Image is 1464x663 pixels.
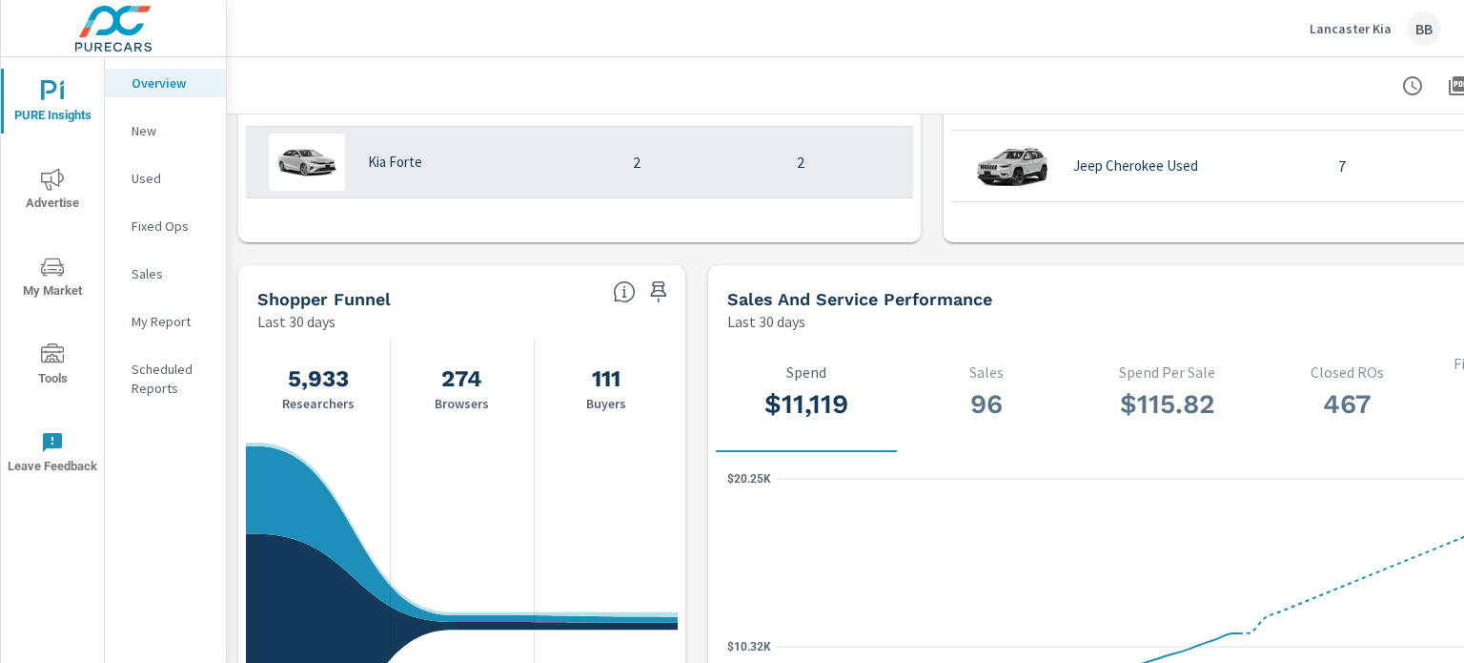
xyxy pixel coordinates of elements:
[731,388,881,421] h3: $11,119
[132,217,211,236] p: Fixed Ops
[1272,363,1422,381] p: Closed ROs
[269,134,345,191] img: glamour
[727,472,771,486] text: $20.25K
[132,121,211,140] p: New
[105,355,226,403] div: Scheduled Reports
[7,431,98,478] span: Leave Feedback
[368,154,422,171] p: Kia Forte
[132,312,211,331] p: My Report
[7,80,98,127] span: PURE Insights
[727,289,992,309] h5: Sales and Service Performance
[1310,20,1392,37] p: Lancaster Kia
[105,307,226,336] div: My Report
[132,264,211,283] p: Sales
[105,116,226,145] div: New
[727,310,805,333] p: Last 30 days
[105,259,226,288] div: Sales
[1,57,104,496] div: nav menu
[105,69,226,97] div: Overview
[132,360,211,398] p: Scheduled Reports
[727,640,771,653] text: $10.32K
[1092,388,1242,421] h3: $115.82
[643,277,674,307] span: Save this to your personalized report
[633,151,766,174] p: 2
[797,151,953,174] p: 2
[257,289,391,309] h5: Shopper Funnel
[613,280,636,303] span: Know where every customer is during their purchase journey. View customer activity from first cli...
[1407,11,1441,46] div: BB
[1073,157,1198,175] p: Jeep Cherokee Used
[257,310,335,333] p: Last 30 days
[7,168,98,215] span: Advertise
[1092,363,1242,381] p: Spend Per Sale
[132,169,211,188] p: Used
[974,137,1050,195] img: glamour
[132,73,211,93] p: Overview
[105,212,226,240] div: Fixed Ops
[1272,388,1422,421] h3: 467
[7,343,98,390] span: Tools
[731,363,881,381] p: Spend
[912,388,1062,421] h3: 96
[105,164,226,193] div: Used
[912,363,1062,381] p: Sales
[7,256,98,302] span: My Market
